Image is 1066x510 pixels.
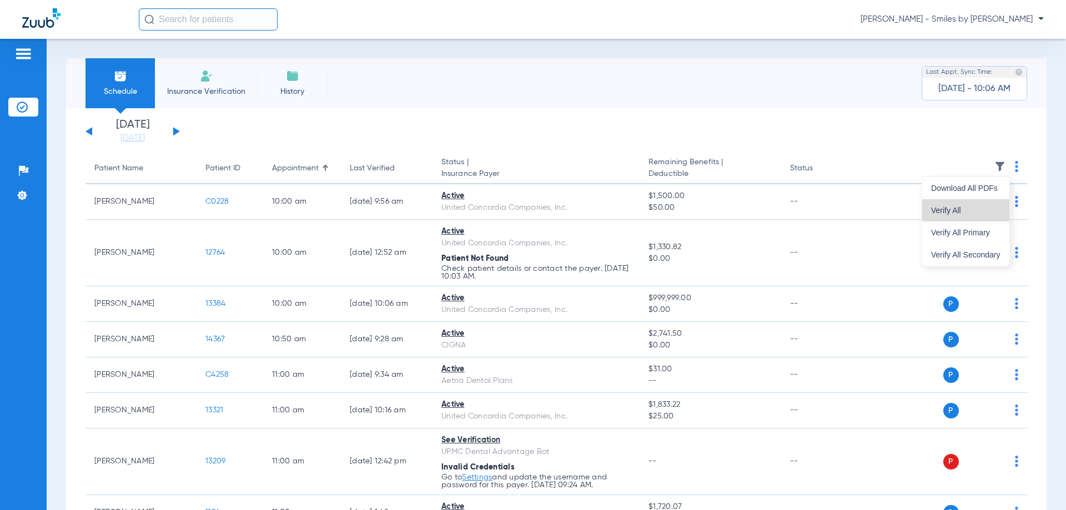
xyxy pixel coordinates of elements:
[931,184,1000,192] span: Download All PDFs
[931,206,1000,214] span: Verify All
[931,229,1000,236] span: Verify All Primary
[931,251,1000,259] span: Verify All Secondary
[1010,457,1066,510] iframe: Chat Widget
